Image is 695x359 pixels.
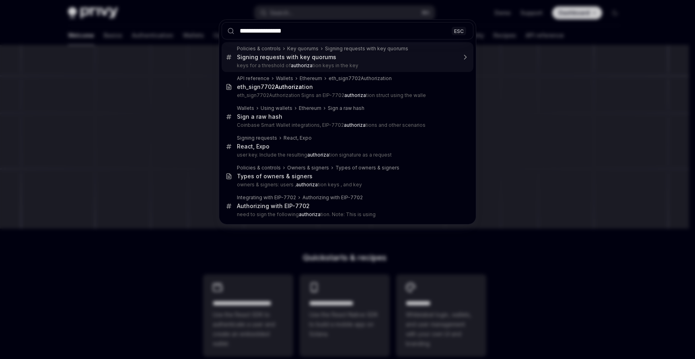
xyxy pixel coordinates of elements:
div: ESC [452,27,466,35]
b: authoriza [344,92,366,98]
div: Ethereum [300,75,322,82]
div: Types of owners & signers [335,165,399,171]
div: Policies & controls [237,45,281,52]
div: Wallets [276,75,293,82]
div: React, Expo [284,135,312,141]
div: eth_sign7702 tion [237,83,313,91]
div: Owners & signers [287,165,329,171]
div: Signing requests with key quorums [325,45,408,52]
div: Key quorums [287,45,319,52]
p: owners & signers: users , tion keys , and key [237,182,456,188]
div: Sign a raw hash [328,105,364,111]
div: API reference [237,75,269,82]
b: Authoriza [275,83,302,90]
p: keys for a threshold of tion keys in the key [237,62,456,69]
p: need to sign the following tion. Note: This is using [237,211,456,218]
div: React, Expo [237,143,269,150]
p: eth_sign7702Authorization Signs an EIP-7702 tion struct using the walle [237,92,456,99]
b: authoriza [344,122,366,128]
div: Signing requests [237,135,277,141]
p: Coinbase Smart Wallet integrations, EIP-7702 tions and other scenarios [237,122,456,128]
div: Wallets [237,105,254,111]
b: authoriza [296,182,318,188]
div: Types of owners & signers [237,173,313,180]
b: authoriza [307,152,329,158]
div: Using wallets [261,105,292,111]
div: eth_sign7702Authorization [329,75,392,82]
div: Sign a raw hash [237,113,282,120]
p: user key. Include the resulting tion signature as a request [237,152,456,158]
div: Authorizing with EIP-7702 [302,194,363,201]
div: Integrating with EIP-7702 [237,194,296,201]
b: authoriza [291,62,313,68]
div: Ethereum [299,105,321,111]
div: Policies & controls [237,165,281,171]
div: Signing requests with key quorums [237,54,336,61]
div: Authorizing with EIP-7702 [237,202,310,210]
b: authoriza [299,211,321,217]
